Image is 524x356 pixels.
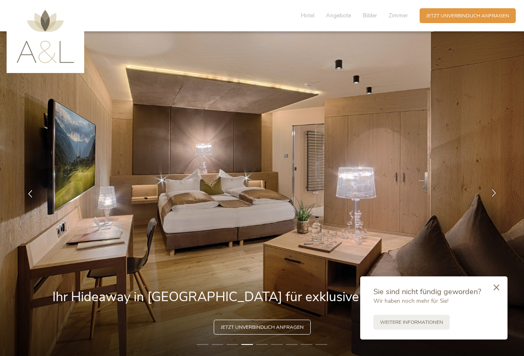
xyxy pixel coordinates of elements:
span: Wir haben noch mehr für Sie! [373,297,448,305]
img: AMONTI & LUNARIS Wellnessresort [17,10,74,63]
span: Zimmer [389,12,408,19]
span: Bilder [363,12,377,19]
span: Angebote [326,12,351,19]
span: Weitere Informationen [380,319,443,326]
span: Hotel [301,12,314,19]
span: Jetzt unverbindlich anfragen [221,324,304,331]
span: Jetzt unverbindlich anfragen [426,12,509,19]
a: Weitere Informationen [373,315,450,330]
span: Sie sind nicht fündig geworden? [373,286,481,297]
